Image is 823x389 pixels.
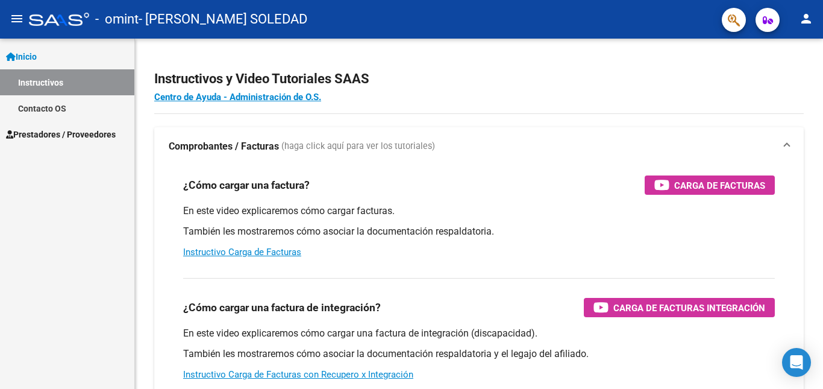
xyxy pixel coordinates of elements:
button: Carga de Facturas [645,176,775,195]
span: Inicio [6,50,37,63]
mat-expansion-panel-header: Comprobantes / Facturas (haga click aquí para ver los tutoriales) [154,127,804,166]
a: Instructivo Carga de Facturas [183,247,301,258]
span: Carga de Facturas [674,178,765,193]
a: Centro de Ayuda - Administración de O.S. [154,92,321,103]
p: En este video explicaremos cómo cargar facturas. [183,204,775,218]
span: - omint [95,6,139,33]
h3: ¿Cómo cargar una factura? [183,177,310,194]
p: También les mostraremos cómo asociar la documentación respaldatoria. [183,225,775,238]
mat-icon: menu [10,11,24,26]
button: Carga de Facturas Integración [584,298,775,317]
h2: Instructivos y Video Tutoriales SAAS [154,68,804,90]
div: Open Intercom Messenger [782,348,811,377]
p: También les mostraremos cómo asociar la documentación respaldatoria y el legajo del afiliado. [183,347,775,361]
a: Instructivo Carga de Facturas con Recupero x Integración [183,369,413,380]
span: - [PERSON_NAME] SOLEDAD [139,6,307,33]
mat-icon: person [799,11,813,26]
span: (haga click aquí para ver los tutoriales) [281,140,435,153]
h3: ¿Cómo cargar una factura de integración? [183,299,381,316]
strong: Comprobantes / Facturas [169,140,279,153]
span: Carga de Facturas Integración [613,300,765,315]
p: En este video explicaremos cómo cargar una factura de integración (discapacidad). [183,327,775,340]
span: Prestadores / Proveedores [6,128,116,141]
